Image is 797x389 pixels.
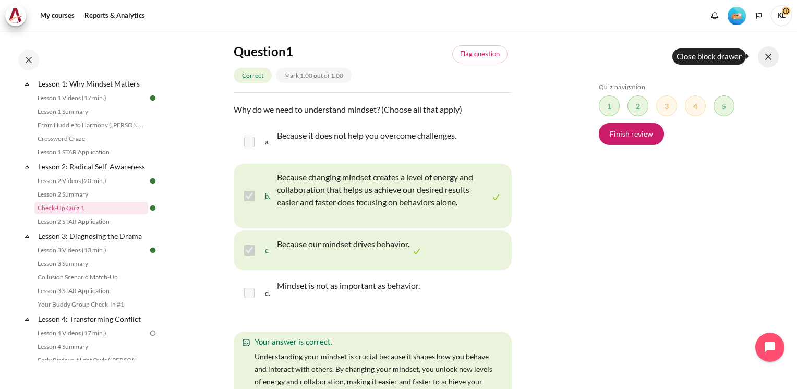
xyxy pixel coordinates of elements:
img: To do [148,329,158,338]
img: Level #2 [728,7,746,25]
a: 3 [656,95,677,116]
img: Correct [491,192,501,202]
p: Why do we need to understand mindset? (Choose all that apply) [234,103,512,116]
p: Because changing mindset creates a level of energy and collaboration that helps us achieve our de... [277,171,489,209]
img: Done [148,246,158,255]
img: Correct [412,246,422,257]
a: Lesson 3 STAR Application [34,285,148,297]
p: Mindset is not as important as behavior. [277,279,420,292]
a: Lesson 1: Why Mindset Matters [37,77,148,91]
a: Crossword Craze [34,132,148,145]
button: Languages [751,8,767,23]
span: d. [265,277,275,309]
span: Collapse [22,231,32,241]
a: Lesson 3 Videos (13 min.) [34,244,148,257]
a: Level #2 [723,6,750,25]
a: Lesson 3 Summary [34,258,148,270]
div: Mark 1.00 out of 1.00 [276,68,352,83]
a: 1 [599,95,620,116]
a: Lesson 2: Radical Self-Awareness [37,160,148,174]
a: Lesson 1 STAR Application [34,146,148,159]
div: Your answer is correct. [249,336,496,348]
a: Lesson 1 Videos (17 min.) [34,92,148,104]
a: Flagged [452,45,508,63]
a: Collusion Scenario Match-Up [34,271,148,284]
a: 5 [714,95,734,116]
span: a. [265,127,275,156]
p: Because it does not help you overcome challenges. [277,129,456,142]
h5: Quiz navigation [599,83,774,91]
a: Architeck Architeck [5,5,31,26]
span: c. [265,236,275,265]
a: Early Birds vs. Night Owls ([PERSON_NAME]'s Story) [34,354,148,367]
a: Finish review [599,123,664,145]
span: Collapse [22,162,32,172]
a: 4 [685,95,706,116]
a: Check-Up Quiz 1 [34,202,148,214]
section: Blocks [599,83,774,151]
div: Correct [234,68,272,83]
a: Lesson 4: Transforming Conflict [37,312,148,326]
a: Your Buddy Group Check-In #1 [34,298,148,311]
a: Lesson 2 STAR Application [34,215,148,228]
p: Because our mindset drives behavior. [277,238,409,250]
a: 2 [627,95,648,116]
a: User menu [771,5,792,26]
a: Lesson 1 Summary [34,105,148,118]
a: Lesson 2 Summary [34,188,148,201]
a: From Huddle to Harmony ([PERSON_NAME]'s Story) [34,119,148,131]
div: Level #2 [728,6,746,25]
span: Collapse [22,79,32,89]
span: b. [265,169,275,223]
a: Reports & Analytics [81,5,149,26]
img: Done [148,176,158,186]
img: Done [148,93,158,103]
a: Lesson 4 Summary [34,341,148,353]
img: Architeck [8,8,23,23]
a: My courses [37,5,78,26]
div: Show notification window with no new notifications [707,8,722,23]
h4: Question [234,43,411,59]
a: Lesson 3: Diagnosing the Drama [37,229,148,243]
div: Close block drawer [672,48,746,65]
a: Lesson 4 Videos (17 min.) [34,327,148,339]
span: Collapse [22,314,32,324]
span: KL [771,5,792,26]
span: 1 [286,44,293,59]
img: Done [148,203,158,213]
a: Lesson 2 Videos (20 min.) [34,175,148,187]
